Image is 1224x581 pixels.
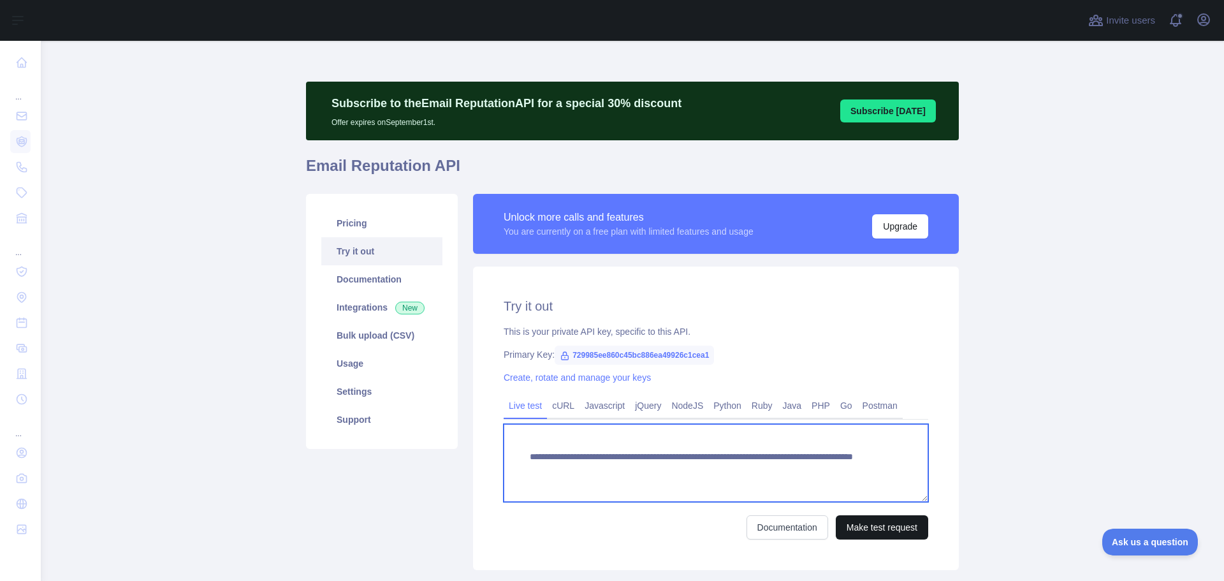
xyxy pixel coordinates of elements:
[321,349,442,378] a: Usage
[555,346,714,365] span: 729985ee860c45bc886ea49926c1cea1
[331,112,681,128] p: Offer expires on September 1st.
[1086,10,1158,31] button: Invite users
[547,395,579,416] a: cURL
[321,293,442,321] a: Integrations New
[504,325,928,338] div: This is your private API key, specific to this API.
[778,395,807,416] a: Java
[835,395,857,416] a: Go
[504,210,754,225] div: Unlock more calls and features
[630,395,666,416] a: jQuery
[836,515,928,540] button: Make test request
[857,395,903,416] a: Postman
[1102,529,1198,555] iframe: Toggle Customer Support
[395,302,425,314] span: New
[321,237,442,265] a: Try it out
[840,99,936,122] button: Subscribe [DATE]
[747,395,778,416] a: Ruby
[806,395,835,416] a: PHP
[1106,13,1155,28] span: Invite users
[579,395,630,416] a: Javascript
[10,232,31,258] div: ...
[666,395,708,416] a: NodeJS
[708,395,747,416] a: Python
[321,321,442,349] a: Bulk upload (CSV)
[872,214,928,239] button: Upgrade
[504,225,754,238] div: You are currently on a free plan with limited features and usage
[321,406,442,434] a: Support
[321,378,442,406] a: Settings
[504,297,928,315] h2: Try it out
[747,515,828,540] a: Documentation
[321,209,442,237] a: Pricing
[10,413,31,439] div: ...
[504,348,928,361] div: Primary Key:
[504,372,651,383] a: Create, rotate and manage your keys
[306,156,959,186] h1: Email Reputation API
[504,395,547,416] a: Live test
[331,94,681,112] p: Subscribe to the Email Reputation API for a special 30 % discount
[10,77,31,102] div: ...
[321,265,442,293] a: Documentation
